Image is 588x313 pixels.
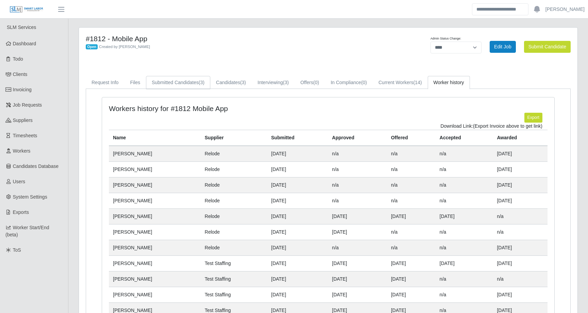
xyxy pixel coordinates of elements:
[267,146,328,162] td: [DATE]
[109,161,201,177] td: [PERSON_NAME]
[13,41,36,46] span: Dashboard
[328,271,387,287] td: [DATE]
[240,80,246,85] span: (3)
[545,6,585,13] a: [PERSON_NAME]
[413,80,422,85] span: (14)
[13,194,47,200] span: System Settings
[387,240,436,255] td: n/a
[109,208,201,224] td: [PERSON_NAME]
[267,193,328,208] td: [DATE]
[472,3,528,15] input: Search
[436,287,493,302] td: n/a
[267,224,328,240] td: [DATE]
[387,130,436,146] th: Offered
[493,287,548,302] td: [DATE]
[493,130,548,146] th: Awarded
[436,208,493,224] td: [DATE]
[201,224,267,240] td: Relode
[493,193,548,208] td: [DATE]
[86,76,124,89] a: Request Info
[493,177,548,193] td: [DATE]
[109,224,201,240] td: [PERSON_NAME]
[201,146,267,162] td: Relode
[436,146,493,162] td: n/a
[109,193,201,208] td: [PERSON_NAME]
[13,148,31,154] span: Workers
[361,80,367,85] span: (0)
[328,208,387,224] td: [DATE]
[493,208,548,224] td: n/a
[373,76,427,89] a: Current Workers
[430,36,461,41] label: Admin Status Change:
[436,193,493,208] td: n/a
[328,224,387,240] td: [DATE]
[436,177,493,193] td: n/a
[99,45,150,49] span: Created by [PERSON_NAME]
[524,41,571,53] button: Submit Candidate
[13,56,23,62] span: Todo
[295,76,325,89] a: Offers
[328,130,387,146] th: Approved
[436,255,493,271] td: [DATE]
[267,240,328,255] td: [DATE]
[267,271,328,287] td: [DATE]
[493,161,548,177] td: [DATE]
[493,255,548,271] td: [DATE]
[436,240,493,255] td: n/a
[13,102,42,108] span: Job Requests
[267,130,328,146] th: Submitted
[267,161,328,177] td: [DATE]
[109,177,201,193] td: [PERSON_NAME]
[428,76,470,89] a: Worker history
[201,193,267,208] td: Relode
[328,193,387,208] td: n/a
[114,123,542,130] div: Download Link:
[328,240,387,255] td: n/a
[493,240,548,255] td: [DATE]
[201,240,267,255] td: Relode
[109,146,201,162] td: [PERSON_NAME]
[267,255,328,271] td: [DATE]
[109,130,201,146] th: Name
[313,80,319,85] span: (0)
[13,72,28,77] span: Clients
[283,80,289,85] span: (3)
[13,87,32,92] span: Invoicing
[328,177,387,193] td: n/a
[328,255,387,271] td: [DATE]
[7,25,36,30] span: SLM Services
[493,271,548,287] td: n/a
[86,44,98,50] span: Open
[201,271,267,287] td: Test Staffing
[13,118,33,123] span: Suppliers
[109,287,201,302] td: [PERSON_NAME]
[325,76,373,89] a: In Compliance
[436,271,493,287] td: n/a
[387,271,436,287] td: [DATE]
[201,130,267,146] th: Supplier
[10,6,44,13] img: SLM Logo
[328,287,387,302] td: [DATE]
[201,208,267,224] td: Relode
[210,76,252,89] a: Candidates
[387,161,436,177] td: n/a
[387,208,436,224] td: [DATE]
[267,287,328,302] td: [DATE]
[13,163,59,169] span: Candidates Database
[109,255,201,271] td: [PERSON_NAME]
[436,161,493,177] td: n/a
[86,34,364,43] h4: #1812 - Mobile App
[13,247,21,253] span: ToS
[109,240,201,255] td: [PERSON_NAME]
[387,255,436,271] td: [DATE]
[387,193,436,208] td: n/a
[267,208,328,224] td: [DATE]
[252,76,295,89] a: Interviewing
[493,224,548,240] td: n/a
[436,224,493,240] td: n/a
[473,123,542,129] span: (Export Invoice above to get link)
[199,80,205,85] span: (3)
[524,113,542,122] button: Export
[201,161,267,177] td: Relode
[109,271,201,287] td: [PERSON_NAME]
